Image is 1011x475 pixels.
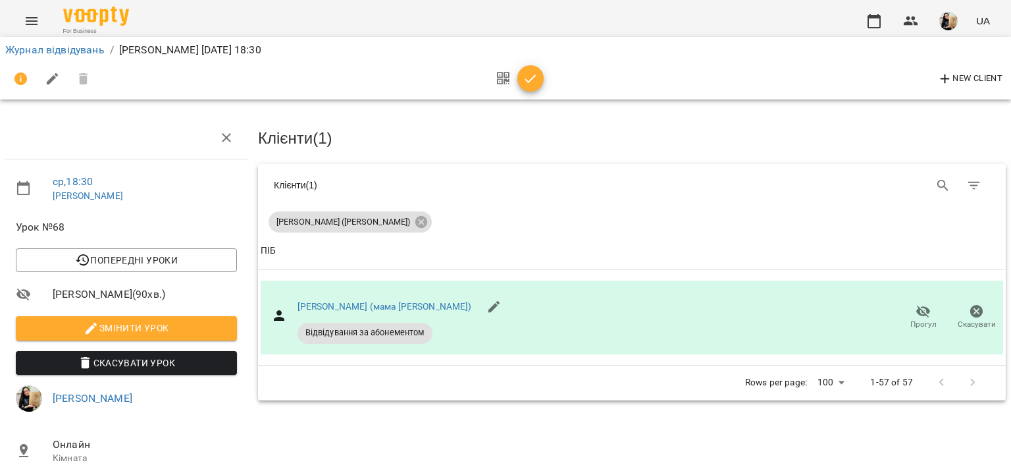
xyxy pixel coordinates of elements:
[745,376,807,389] p: Rows per page:
[274,179,622,192] div: Клієнти ( 1 )
[812,373,849,392] div: 100
[258,130,1006,147] h3: Клієнти ( 1 )
[269,211,432,233] div: [PERSON_NAME] ([PERSON_NAME])
[53,175,93,188] a: ср , 18:30
[53,392,132,405] a: [PERSON_NAME]
[63,27,129,36] span: For Business
[16,316,237,340] button: Змінити урок
[261,243,276,259] div: ПІБ
[958,319,996,330] span: Скасувати
[927,170,959,202] button: Search
[16,385,42,412] img: e5f873b026a3950b3a8d4ef01e3c1baa.jpeg
[976,14,990,28] span: UA
[5,43,105,56] a: Журнал відвідувань
[53,287,237,302] span: [PERSON_NAME] ( 90 хв. )
[16,5,47,37] button: Menu
[269,216,418,228] span: [PERSON_NAME] ([PERSON_NAME])
[53,452,237,465] p: Кімната
[26,355,226,371] span: Скасувати Урок
[16,248,237,272] button: Попередні уроки
[261,243,276,259] div: Sort
[910,319,937,330] span: Прогул
[298,327,432,339] span: Відвідування за абонементом
[16,219,237,235] span: Урок №68
[16,351,237,375] button: Скасувати Урок
[258,164,1006,206] div: Table Toolbar
[934,69,1006,90] button: New Client
[896,299,950,336] button: Прогул
[971,9,995,33] button: UA
[261,243,1003,259] span: ПІБ
[298,301,472,312] a: [PERSON_NAME] (мама [PERSON_NAME])
[939,12,958,30] img: e5f873b026a3950b3a8d4ef01e3c1baa.jpeg
[26,252,226,268] span: Попередні уроки
[110,42,114,58] li: /
[63,7,129,26] img: Voopty Logo
[53,437,237,453] span: Онлайн
[950,299,1003,336] button: Скасувати
[870,376,912,389] p: 1-57 of 57
[53,190,123,201] a: [PERSON_NAME]
[119,42,261,58] p: [PERSON_NAME] [DATE] 18:30
[937,71,1002,87] span: New Client
[26,320,226,336] span: Змінити урок
[5,42,1006,58] nav: breadcrumb
[958,170,990,202] button: Фільтр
